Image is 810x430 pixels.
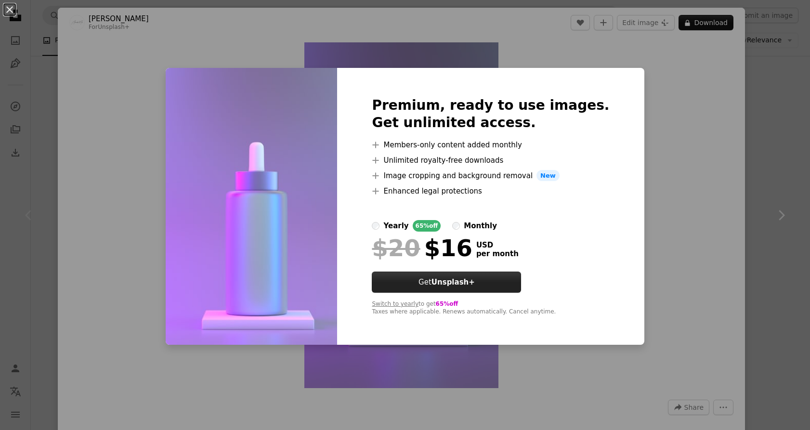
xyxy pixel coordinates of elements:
[372,185,609,197] li: Enhanced legal protections
[372,170,609,182] li: Image cropping and background removal
[372,97,609,131] h2: Premium, ready to use images. Get unlimited access.
[476,249,519,258] span: per month
[372,235,420,261] span: $20
[372,139,609,151] li: Members-only content added monthly
[431,278,475,287] strong: Unsplash+
[372,272,521,293] button: GetUnsplash+
[464,220,497,232] div: monthly
[372,300,609,316] div: to get Taxes where applicable. Renews automatically. Cancel anytime.
[383,220,408,232] div: yearly
[372,235,472,261] div: $16
[372,300,418,308] button: Switch to yearly
[436,300,458,307] span: 65% off
[372,222,379,230] input: yearly65%off
[413,220,441,232] div: 65% off
[452,222,460,230] input: monthly
[166,68,337,345] img: premium_photo-1676848403370-6427abdbe4b6
[536,170,560,182] span: New
[476,241,519,249] span: USD
[372,155,609,166] li: Unlimited royalty-free downloads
